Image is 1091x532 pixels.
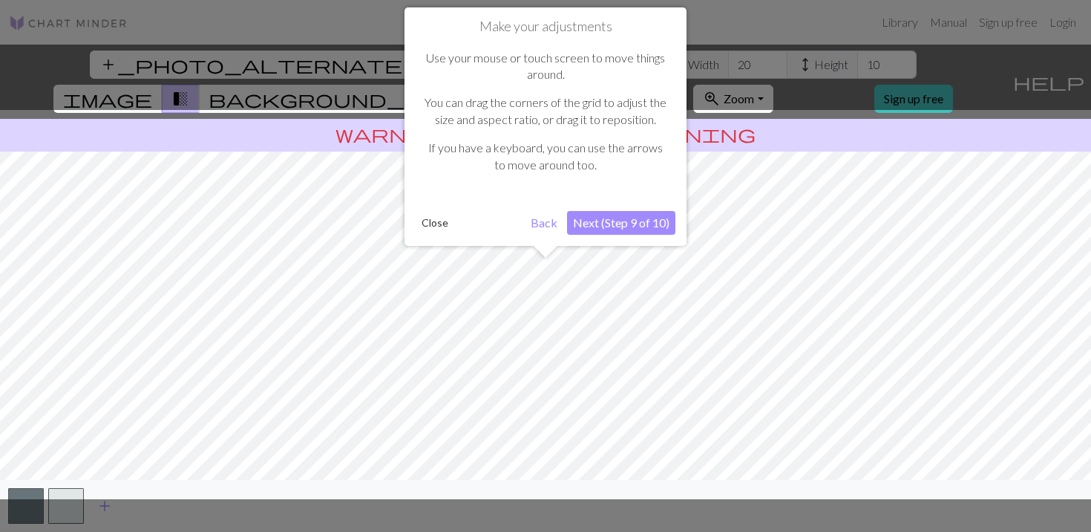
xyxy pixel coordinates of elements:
[423,94,668,128] p: You can drag the corners of the grid to adjust the size and aspect ratio, or drag it to reposition.
[404,7,687,246] div: Make your adjustments
[423,50,668,83] p: Use your mouse or touch screen to move things around.
[525,211,563,235] button: Back
[567,211,675,235] button: Next (Step 9 of 10)
[423,140,668,173] p: If you have a keyboard, you can use the arrows to move around too.
[416,19,675,35] h1: Make your adjustments
[416,212,454,234] button: Close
